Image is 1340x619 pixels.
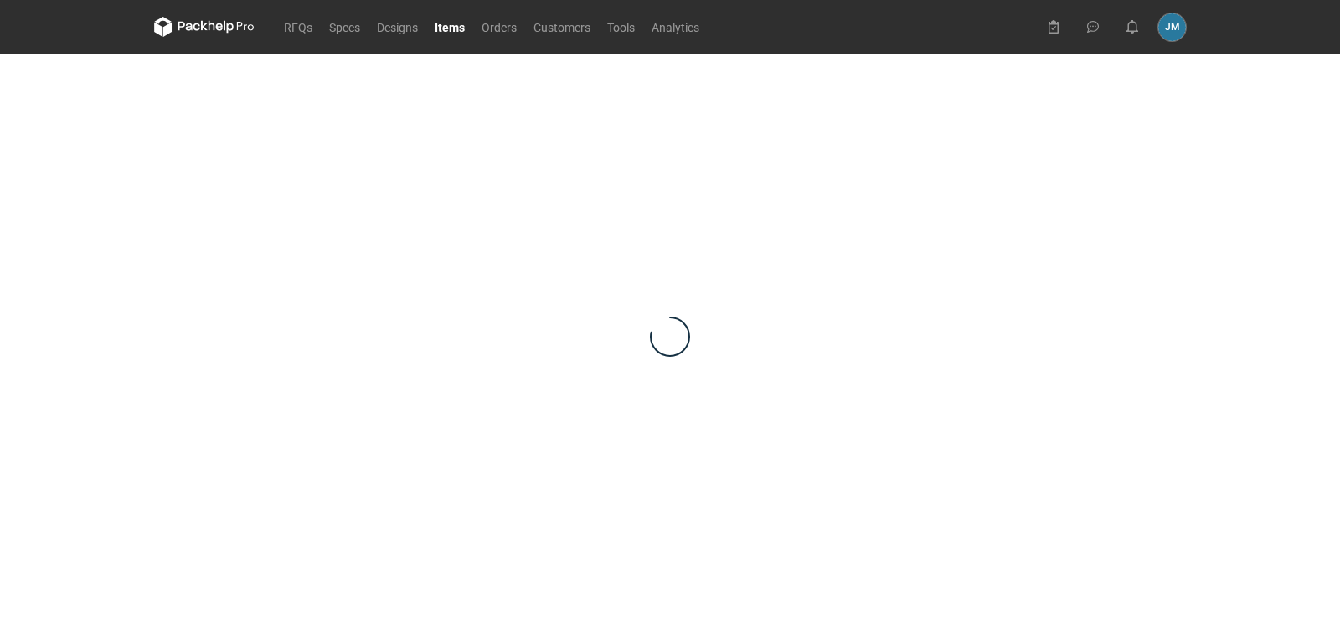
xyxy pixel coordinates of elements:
[473,17,525,37] a: Orders
[525,17,599,37] a: Customers
[426,17,473,37] a: Items
[643,17,708,37] a: Analytics
[321,17,368,37] a: Specs
[154,17,255,37] svg: Packhelp Pro
[276,17,321,37] a: RFQs
[1158,13,1186,41] button: JM
[368,17,426,37] a: Designs
[599,17,643,37] a: Tools
[1158,13,1186,41] div: Joanna Myślak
